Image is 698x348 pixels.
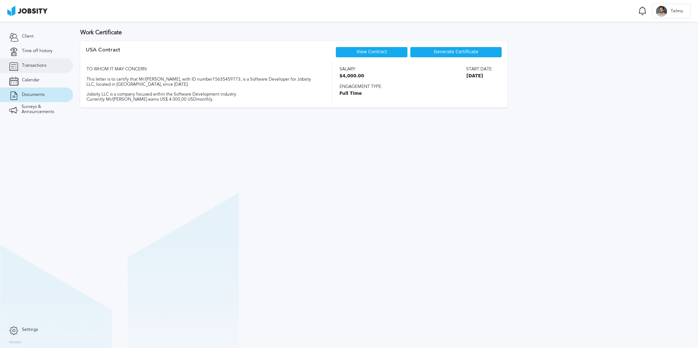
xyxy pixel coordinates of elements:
[9,340,23,345] label: Version:
[22,63,46,68] span: Transactions
[22,34,34,39] span: Client
[340,84,493,89] span: Engagement type:
[434,50,478,55] span: Generate Certificate
[80,29,691,36] h3: Work Certificate
[86,61,319,102] div: TO WHOM IT MAY CONCERN: This letter is to certify that Mr/[PERSON_NAME], with ID number 156354597...
[22,49,53,54] span: Time off history
[356,49,387,54] a: View Contract
[22,104,64,115] span: Surveys & Announcements
[340,74,364,79] span: $4,000.00
[86,47,120,61] div: USA Contract
[652,4,691,18] button: TTelmo
[667,9,687,14] span: Telmo
[22,327,38,332] span: Settings
[22,78,39,83] span: Calendar
[466,67,493,72] span: Start date:
[340,91,493,96] span: Full Time
[340,67,364,72] span: Salary:
[466,74,493,79] span: [DATE]
[7,6,47,16] img: ab4bad089aa723f57921c736e9817d99.png
[656,6,667,17] div: T
[22,92,45,97] span: Documents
